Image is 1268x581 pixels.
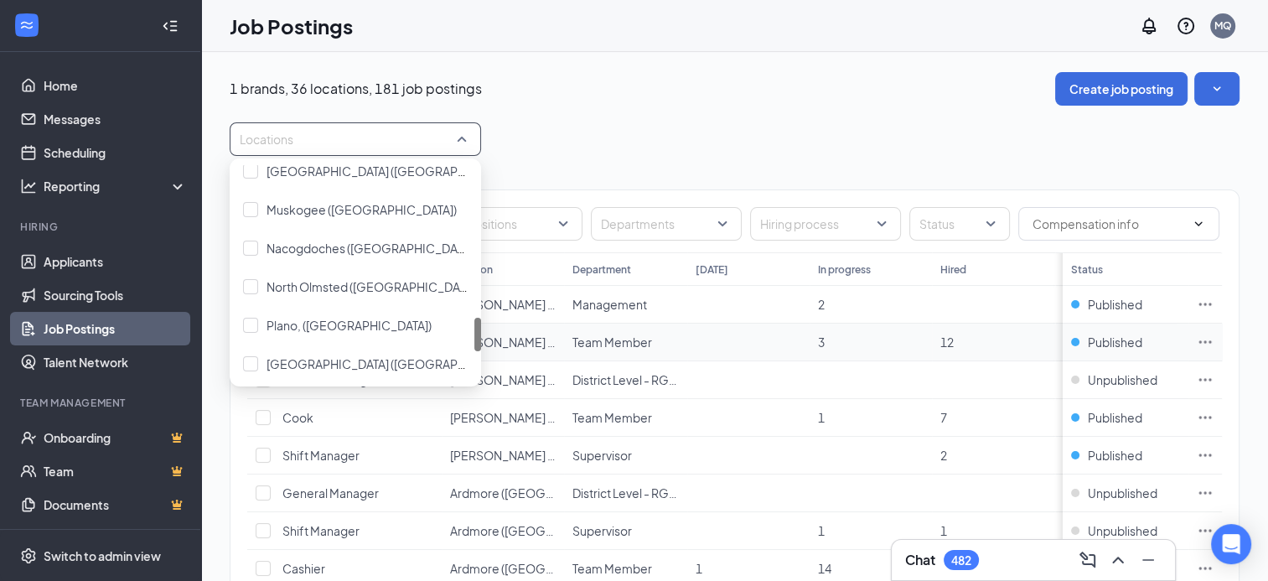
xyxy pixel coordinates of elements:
span: Cook [282,410,313,425]
td: Amelia (OH) [442,361,564,399]
a: Talent Network [44,345,187,379]
td: Team Member [564,324,686,361]
span: 12 [940,335,954,350]
td: District Level - RGMs [564,361,686,399]
div: Hiring [20,220,184,234]
span: Published [1088,409,1142,426]
span: Unpublished [1088,522,1157,539]
svg: Ellipses [1197,409,1214,426]
svg: Collapse [162,18,179,34]
span: Team Member [572,561,652,576]
span: [PERSON_NAME] ([GEOGRAPHIC_DATA]) [450,448,676,463]
div: Open Intercom Messenger [1211,524,1251,564]
svg: Ellipses [1197,560,1214,577]
span: District Level - RGMs [572,372,685,387]
a: TeamCrown [44,454,187,488]
svg: ChevronUp [1108,550,1128,570]
a: Home [44,69,187,102]
h3: Chat [905,551,935,569]
svg: Settings [20,547,37,564]
svg: WorkstreamLogo [18,17,35,34]
span: [PERSON_NAME] ([GEOGRAPHIC_DATA]) [450,335,676,350]
svg: SmallChevronDown [1208,80,1225,97]
a: Sourcing Tools [44,278,187,312]
span: [PERSON_NAME] ([GEOGRAPHIC_DATA]) [450,297,676,312]
a: Scheduling [44,136,187,169]
svg: ComposeMessage [1078,550,1098,570]
div: Reporting [44,178,188,195]
span: Shift Manager [282,448,360,463]
span: Team Member [572,335,652,350]
span: 1 [940,523,947,538]
div: Department [572,262,631,277]
a: OnboardingCrown [44,421,187,454]
td: Amelia (OH) [442,286,564,324]
h1: Job Postings [230,12,353,40]
span: Cashier [282,561,325,576]
td: Amelia (OH) [442,437,564,475]
th: Total [1055,252,1177,286]
button: ChevronUp [1105,547,1131,573]
span: 1 [818,410,825,425]
span: Shift Manager [282,523,360,538]
span: Ardmore ([GEOGRAPHIC_DATA]) [450,523,630,538]
td: Team Member [564,399,686,437]
td: Ardmore (OK) [442,475,564,512]
span: District Level - RGMs [572,485,685,501]
svg: QuestionInfo [1176,16,1196,36]
button: SmallChevronDown [1194,72,1240,106]
span: Ardmore ([GEOGRAPHIC_DATA]) [450,561,630,576]
svg: Ellipses [1197,522,1214,539]
div: Team Management [20,396,184,410]
span: Team Member [572,410,652,425]
div: MQ [1214,18,1232,33]
div: Switch to admin view [44,547,161,564]
td: Ardmore (OK) [442,512,564,550]
svg: ChevronDown [1192,217,1205,231]
span: [PERSON_NAME] ([GEOGRAPHIC_DATA]) [450,372,676,387]
svg: Ellipses [1197,485,1214,501]
svg: Minimize [1138,550,1158,570]
span: Supervisor [572,523,632,538]
a: Applicants [44,245,187,278]
svg: Ellipses [1197,334,1214,350]
td: Management [564,286,686,324]
a: DocumentsCrown [44,488,187,521]
th: In progress [810,252,932,286]
p: 1 brands, 36 locations, 181 job postings [230,80,482,98]
span: 7 [940,410,947,425]
th: Status [1063,252,1188,286]
span: Published [1088,447,1142,464]
span: [PERSON_NAME] ([GEOGRAPHIC_DATA]) [450,410,676,425]
span: Management [572,297,647,312]
span: 3 [818,335,825,350]
span: 1 [696,561,702,576]
span: 2 [818,297,825,312]
svg: Analysis [20,178,37,195]
span: 2 [940,448,947,463]
span: General Manager [282,485,379,501]
span: Supervisor [572,448,632,463]
span: Published [1088,296,1142,313]
svg: Ellipses [1197,296,1214,313]
td: Supervisor [564,437,686,475]
svg: Ellipses [1197,447,1214,464]
td: Supervisor [564,512,686,550]
button: Minimize [1135,547,1162,573]
input: Compensation info [1033,215,1185,233]
span: Published [1088,334,1142,350]
th: Hired [932,252,1054,286]
button: ComposeMessage [1074,547,1101,573]
td: Amelia (OH) [442,324,564,361]
span: Ardmore ([GEOGRAPHIC_DATA]) [450,485,630,501]
a: Messages [44,102,187,136]
span: 14 [818,561,831,576]
th: [DATE] [687,252,810,286]
a: SurveysCrown [44,521,187,555]
a: Job Postings [44,312,187,345]
span: Unpublished [1088,485,1157,501]
td: Amelia (OH) [442,399,564,437]
span: Unpublished [1088,371,1157,388]
div: 482 [951,553,971,568]
button: Create job posting [1055,72,1188,106]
